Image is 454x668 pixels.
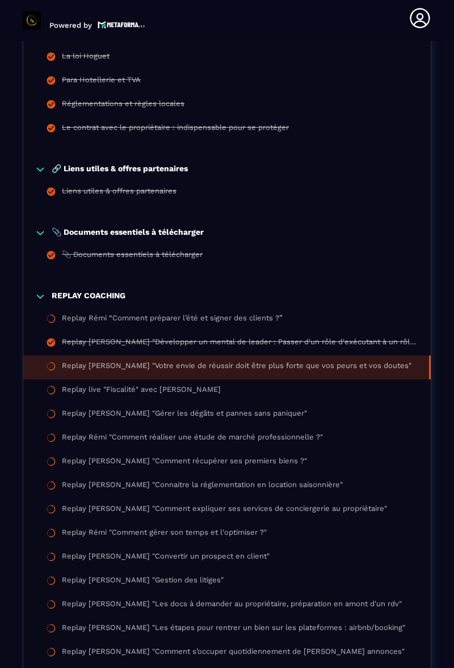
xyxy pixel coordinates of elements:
div: Replay [PERSON_NAME] "Développer un mental de leader : Passer d'un rôle d'exécutant à un rôle de ... [62,337,419,350]
p: REPLAY COACHING [52,291,125,302]
div: 📎 Documents essentiels à télécharger [62,250,203,263]
p: Powered by [49,21,92,29]
div: La loi Hoguet [62,52,110,64]
div: Replay [PERSON_NAME] "Gestion des litiges" [62,576,224,588]
div: Le contrat avec le propriétaire : indispensable pour se protéger [62,123,289,136]
div: Replay [PERSON_NAME] "Les docs à demander au propriétaire, préparation en amont d'un rdv" [62,599,402,612]
div: Replay [PERSON_NAME] "Connaitre la réglementation en location saisonnière" [62,480,343,493]
div: Replay [PERSON_NAME] "Gérer les dégâts et pannes sans paniquer" [62,409,307,421]
img: logo [98,20,145,29]
div: Replay Rémi "Comment gérer son temps et l'optimiser ?" [62,528,267,540]
p: 📎 Documents essentiels à télécharger [52,227,204,239]
img: logo-branding [23,11,41,29]
div: Replay [PERSON_NAME] "Les étapes pour rentrer un bien sur les plateformes : airbnb/booking" [62,623,405,636]
div: Replay [PERSON_NAME] "Comment s’occuper quotidiennement de [PERSON_NAME] annonces" [62,647,405,659]
div: Réglementations et règles locales [62,99,184,112]
p: 🔗 Liens utiles & offres partenaires [52,164,188,175]
div: Replay Rémi "Comment réaliser une étude de marché professionnelle ?" [62,433,323,445]
div: Replay [PERSON_NAME] "Votre envie de réussir doit être plus forte que vos peurs et vos doutes" [62,361,411,374]
div: Replay live "Fiscalité" avec [PERSON_NAME] [62,385,221,398]
div: Replay Rémi “Comment préparer l’été et signer des clients ?” [62,314,283,326]
div: Replay [PERSON_NAME] "Convertir un prospect en client" [62,552,270,564]
div: Replay [PERSON_NAME] "Comment expliquer ses services de conciergerie au propriétaire" [62,504,387,517]
div: Liens utiles & offres partenaires [62,187,176,199]
div: Para Hotellerie et TVA [62,75,141,88]
div: Replay [PERSON_NAME] "Comment récupérer ses premiers biens ?" [62,456,307,469]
